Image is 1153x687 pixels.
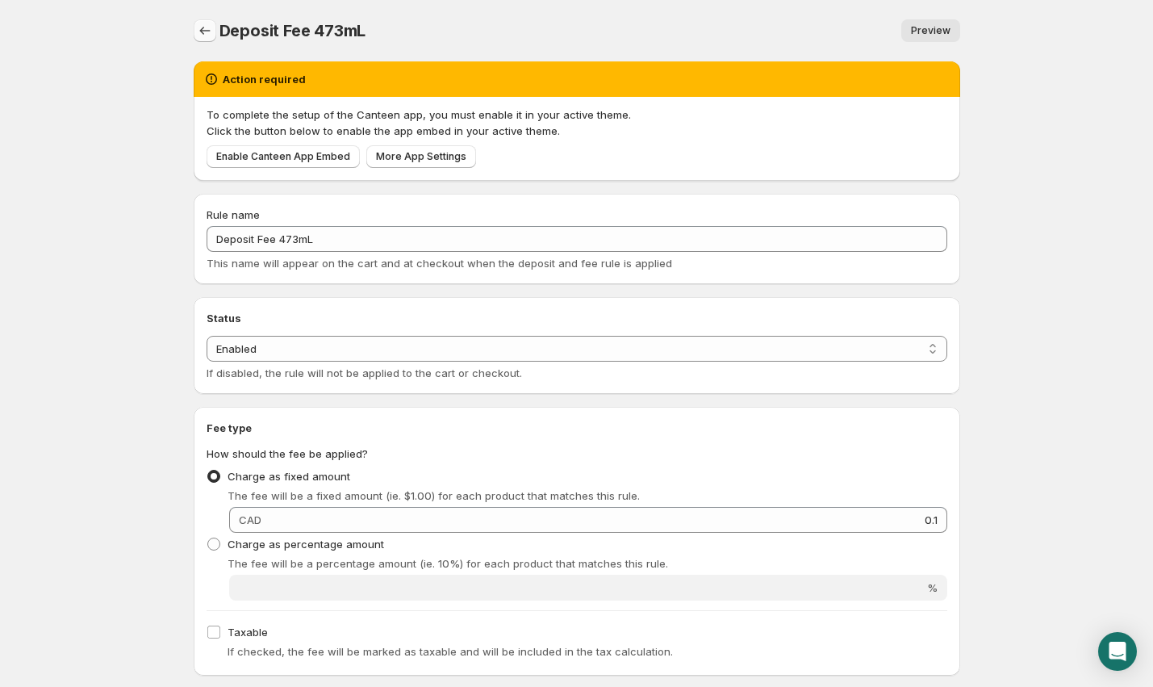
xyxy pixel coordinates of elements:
span: % [927,581,938,594]
span: CAD [239,513,261,526]
span: Rule name [207,208,260,221]
span: Enable Canteen App Embed [216,150,350,163]
h2: Action required [223,71,306,87]
a: More App Settings [366,145,476,168]
span: If checked, the fee will be marked as taxable and will be included in the tax calculation. [228,645,673,658]
span: Deposit Fee 473mL [219,21,366,40]
p: To complete the setup of the Canteen app, you must enable it in your active theme. [207,107,947,123]
h2: Fee type [207,420,947,436]
span: Charge as percentage amount [228,538,384,551]
span: Charge as fixed amount [228,470,350,483]
p: The fee will be a percentage amount (ie. 10%) for each product that matches this rule. [228,555,947,572]
span: If disabled, the rule will not be applied to the cart or checkout. [207,367,522,379]
span: How should the fee be applied? [207,447,368,460]
button: Settings [194,19,216,42]
a: Enable Canteen App Embed [207,145,360,168]
p: Click the button below to enable the app embed in your active theme. [207,123,947,139]
span: Preview [911,24,950,37]
span: Taxable [228,626,268,639]
a: Preview [901,19,960,42]
span: More App Settings [376,150,466,163]
h2: Status [207,310,947,326]
span: The fee will be a fixed amount (ie. $1.00) for each product that matches this rule. [228,489,640,502]
span: This name will appear on the cart and at checkout when the deposit and fee rule is applied [207,257,672,270]
div: Open Intercom Messenger [1098,632,1137,671]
